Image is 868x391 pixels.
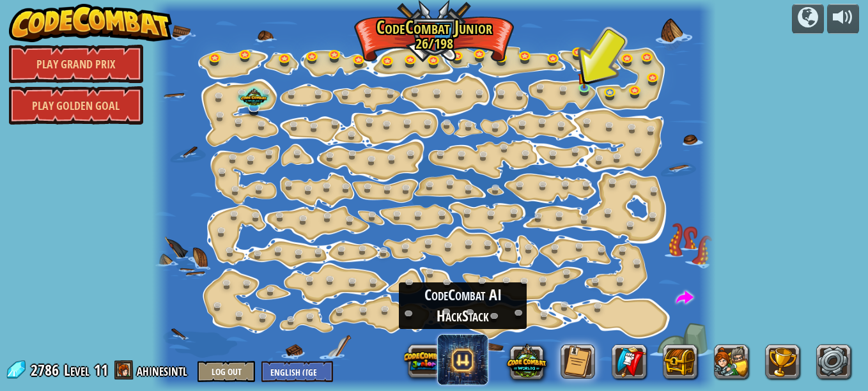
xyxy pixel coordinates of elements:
[198,361,255,382] button: Log Out
[578,67,591,89] img: level-banner-started.png
[827,4,859,34] button: Adjust volume
[9,4,173,42] img: CodeCombat - Learn how to code by playing a game
[399,282,527,329] div: CodeCombat AI HackStack
[9,45,143,83] a: Play Grand Prix
[792,4,824,34] button: Campaigns
[64,360,89,381] span: Level
[94,360,108,380] span: 11
[137,360,191,380] a: ahinesintl
[9,86,143,125] a: Play Golden Goal
[31,360,63,380] span: 2786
